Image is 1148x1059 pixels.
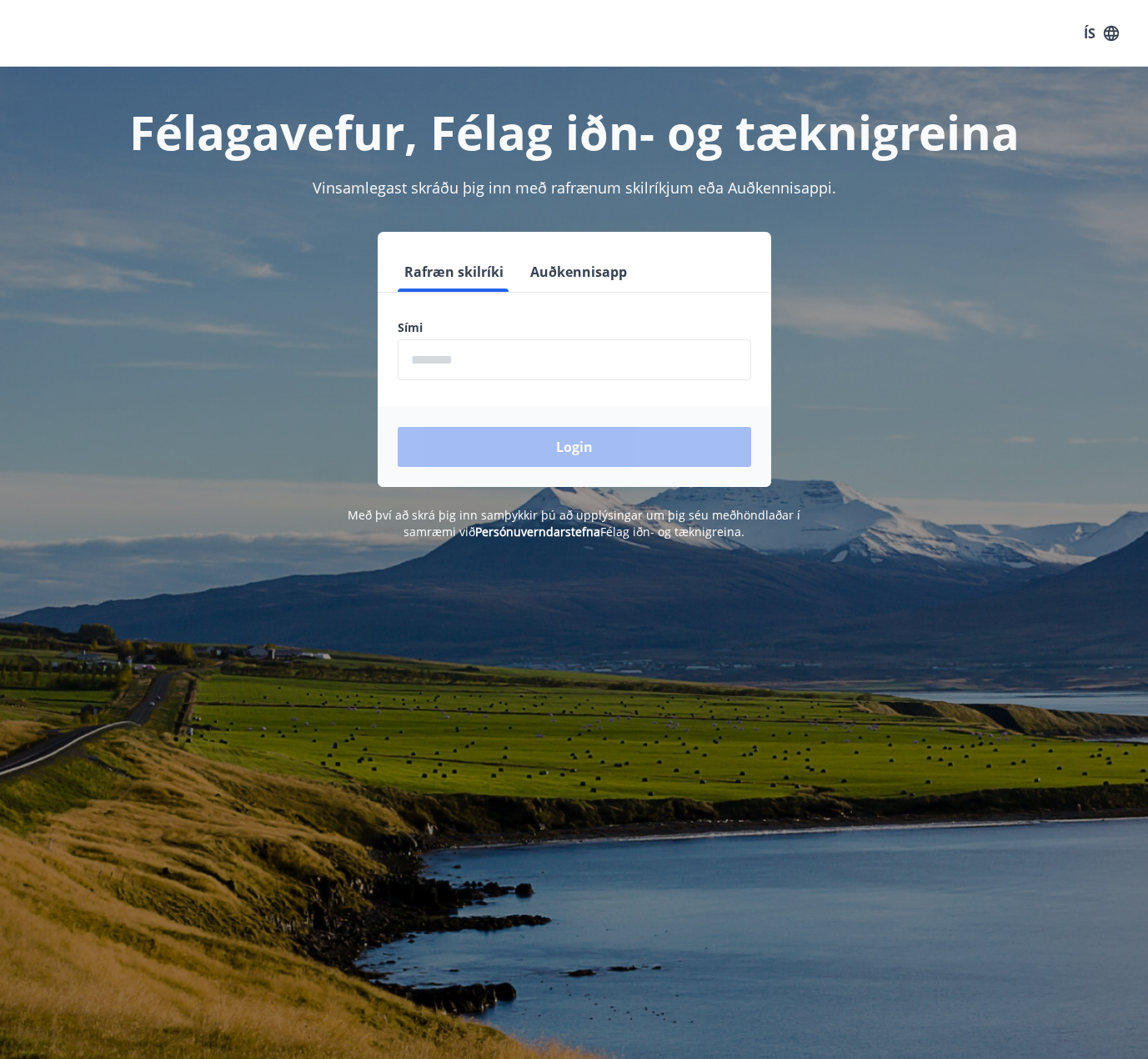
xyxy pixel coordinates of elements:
span: Með því að skrá þig inn samþykkir þú að upplýsingar um þig séu meðhöndlaðar í samræmi við Félag i... [348,507,800,540]
button: Rafræn skilríki [398,252,510,292]
label: Sími [398,319,751,336]
a: Persónuverndarstefna [475,524,600,540]
button: Auðkennisapp [524,252,634,292]
button: ÍS [1075,18,1128,48]
h1: Félagavefur, Félag iðn- og tæknigreina [20,100,1128,163]
span: Vinsamlegast skráðu þig inn með rafrænum skilríkjum eða Auðkennisappi. [313,178,836,198]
